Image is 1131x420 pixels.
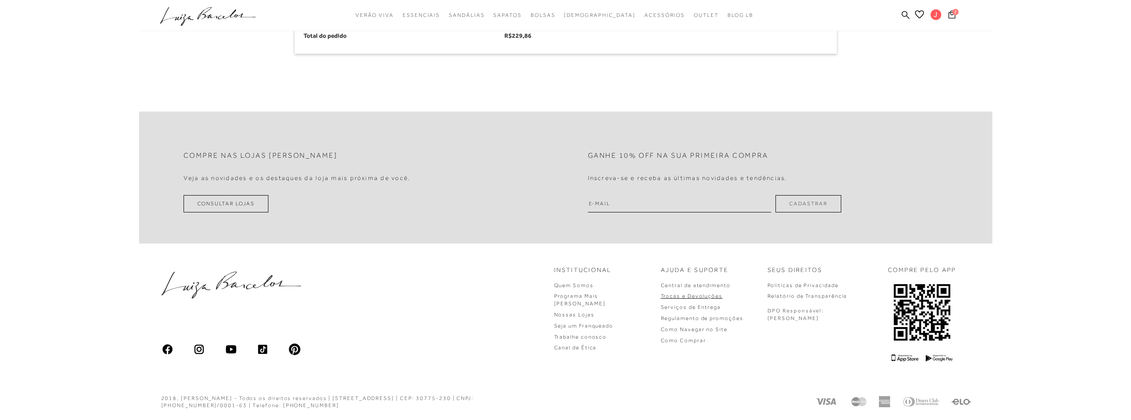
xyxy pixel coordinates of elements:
[588,152,768,160] h2: Ganhe 10% off na sua primeira compra
[493,7,521,24] a: categoryNavScreenReaderText
[449,7,484,24] a: categoryNavScreenReaderText
[588,195,771,212] input: E-mail
[644,7,685,24] a: categoryNavScreenReaderText
[356,12,394,18] span: Verão Viva
[767,307,824,322] p: DPO Responsável: [PERSON_NAME]
[531,7,556,24] a: categoryNavScreenReaderText
[926,354,953,362] img: Google Play Logo
[554,344,597,351] a: Canal de Ética
[554,323,614,329] a: Seja um Franqueado
[815,396,839,408] img: Visa
[888,266,956,275] p: COMPRE PELO APP
[531,12,556,18] span: Bolsas
[161,395,539,410] div: 2018, [PERSON_NAME] - Todos os direitos reservados | [STREET_ADDRESS] | CEP: 30775-230 | CNPJ: [P...
[767,266,823,275] p: Seus Direitos
[304,31,347,40] span: Total do pedido
[694,12,719,18] span: Outlet
[661,337,706,344] a: Como Comprar
[952,9,959,15] span: 2
[554,266,612,275] p: Institucional
[554,312,595,318] a: Nossas Lojas
[893,282,951,343] img: QRCODE
[767,293,847,299] a: Relatório de Transparência
[288,343,301,356] img: pinterest_ios_filled
[694,7,719,24] a: categoryNavScreenReaderText
[767,282,839,288] a: Políticas de Privacidade
[891,354,919,362] img: App Store Logo
[661,282,731,288] a: Central de atendimento
[554,334,607,340] a: Trabalhe conosco
[946,10,958,22] button: 2
[403,12,440,18] span: Essenciais
[161,272,301,299] img: luiza-barcelos.png
[661,304,721,310] a: Serviços de Entrega
[927,9,946,23] button: J
[775,195,841,212] button: Cadastrar
[356,7,394,24] a: categoryNavScreenReaderText
[256,343,269,356] img: tiktok
[184,195,269,212] a: Consultar Lojas
[225,343,237,356] img: youtube_material_rounded
[564,12,635,18] span: [DEMOGRAPHIC_DATA]
[661,326,727,332] a: Como Navegar no Site
[504,31,532,40] span: R$229,86
[449,12,484,18] span: Sandálias
[727,7,753,24] a: BLOG LB
[554,293,606,307] a: Programa Mais [PERSON_NAME]
[554,282,594,288] a: Quem Somos
[403,7,440,24] a: categoryNavScreenReaderText
[951,396,971,408] img: Elo
[184,152,338,160] h2: Compre nas lojas [PERSON_NAME]
[493,12,521,18] span: Sapatos
[931,9,941,20] span: J
[661,293,723,299] a: Trocas e Devoluções
[661,315,743,321] a: Regulamento de promoções
[879,396,890,408] img: American Express
[901,396,941,408] img: Diners Club
[644,12,685,18] span: Acessórios
[661,266,729,275] p: Ajuda e Suporte
[564,7,635,24] a: noSubCategoriesText
[850,396,868,408] img: Mastercard
[184,174,411,182] h4: Veja as novidades e os destaques da loja mais próxima de você.
[727,12,753,18] span: BLOG LB
[161,343,174,356] img: facebook_ios_glyph
[588,174,787,182] h4: Inscreva-se e receba as últimas novidades e tendências.
[193,343,205,356] img: instagram_material_outline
